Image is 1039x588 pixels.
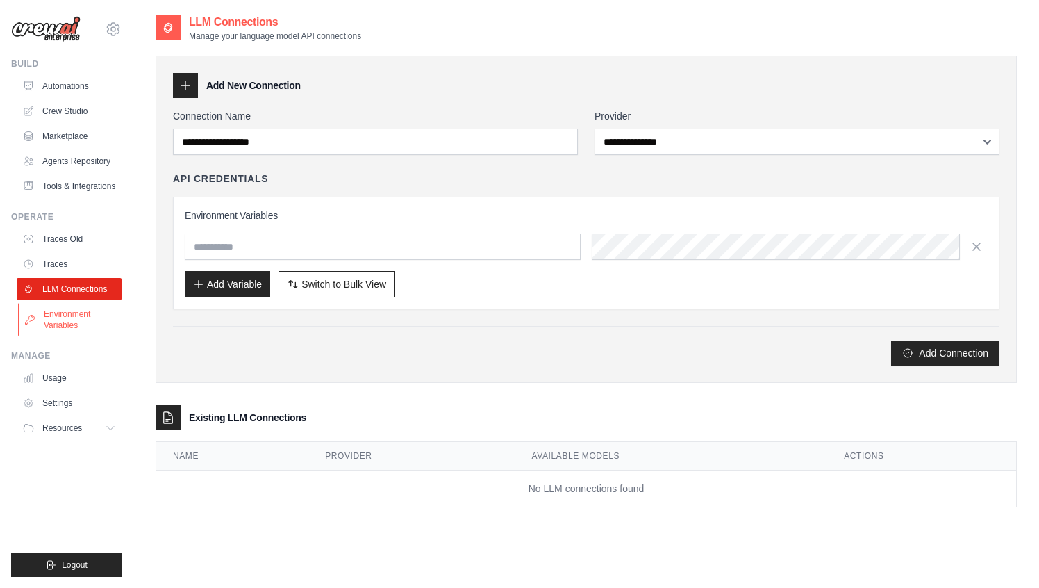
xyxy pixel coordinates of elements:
a: Tools & Integrations [17,175,122,197]
a: Traces [17,253,122,275]
a: Usage [17,367,122,389]
a: Environment Variables [18,303,123,336]
a: Automations [17,75,122,97]
td: No LLM connections found [156,471,1016,507]
label: Provider [595,109,999,123]
button: Resources [17,417,122,439]
img: Logo [11,16,81,42]
span: Resources [42,423,82,434]
button: Logout [11,553,122,577]
span: Switch to Bulk View [301,277,386,291]
th: Available Models [515,442,828,471]
a: LLM Connections [17,278,122,300]
label: Connection Name [173,109,578,123]
div: Build [11,58,122,70]
a: Traces Old [17,228,122,250]
div: Operate [11,211,122,222]
button: Add Connection [891,341,999,366]
a: Marketplace [17,125,122,147]
div: Manage [11,350,122,361]
th: Name [156,442,308,471]
a: Crew Studio [17,100,122,122]
p: Manage your language model API connections [189,31,361,42]
th: Provider [308,442,515,471]
button: Switch to Bulk View [279,271,395,297]
button: Add Variable [185,271,270,297]
h4: API Credentials [173,172,268,186]
h2: LLM Connections [189,14,361,31]
a: Settings [17,392,122,414]
span: Logout [62,560,88,571]
th: Actions [827,442,1016,471]
h3: Environment Variables [185,209,988,222]
a: Agents Repository [17,150,122,172]
h3: Add New Connection [206,79,301,92]
h3: Existing LLM Connections [189,411,306,425]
